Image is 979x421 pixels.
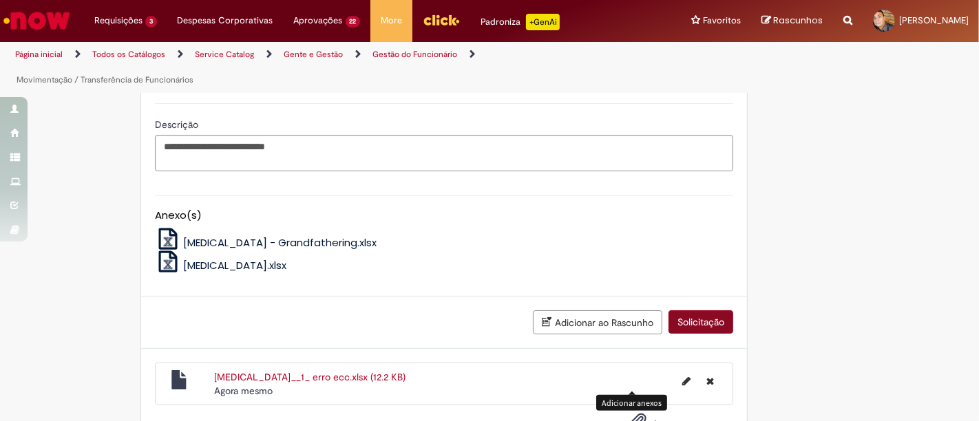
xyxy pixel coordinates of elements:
span: Aprovações [294,14,343,28]
span: [MEDICAL_DATA].xlsx [183,258,286,272]
button: Editar nome de arquivo Change_Job__1_ erro ecc.xlsx [674,370,699,392]
span: More [381,14,402,28]
img: ServiceNow [1,7,72,34]
button: Adicionar ao Rascunho [533,310,662,334]
a: Todos os Catálogos [92,49,165,60]
a: Movimentação / Transferência de Funcionários [17,74,193,85]
a: Página inicial [15,49,63,60]
a: [MEDICAL_DATA] - Grandfathering.xlsx [155,235,377,250]
span: Agora mesmo [214,385,273,397]
span: Descrição [155,118,201,131]
p: +GenAi [526,14,560,30]
a: Gente e Gestão [284,49,343,60]
span: Favoritos [703,14,741,28]
a: Gestão do Funcionário [372,49,457,60]
a: Service Catalog [195,49,254,60]
time: 29/08/2025 18:00:37 [214,385,273,397]
span: 22 [346,16,361,28]
button: Excluir Change_Job__1_ erro ecc.xlsx [698,370,722,392]
span: [PERSON_NAME] [899,14,969,26]
div: Padroniza [481,14,560,30]
div: Adicionar anexos [596,395,667,411]
textarea: Descrição [155,135,733,171]
span: Requisições [94,14,143,28]
span: [MEDICAL_DATA] - Grandfathering.xlsx [183,235,377,250]
span: 3 [145,16,157,28]
span: Despesas Corporativas [178,14,273,28]
span: Rascunhos [773,14,823,27]
img: click_logo_yellow_360x200.png [423,10,460,30]
h5: Anexo(s) [155,210,733,222]
button: Solicitação [669,310,733,334]
a: [MEDICAL_DATA].xlsx [155,258,287,272]
ul: Trilhas de página [10,42,642,93]
a: Rascunhos [761,14,823,28]
a: [MEDICAL_DATA]__1_ erro ecc.xlsx (12.2 KB) [214,371,406,383]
